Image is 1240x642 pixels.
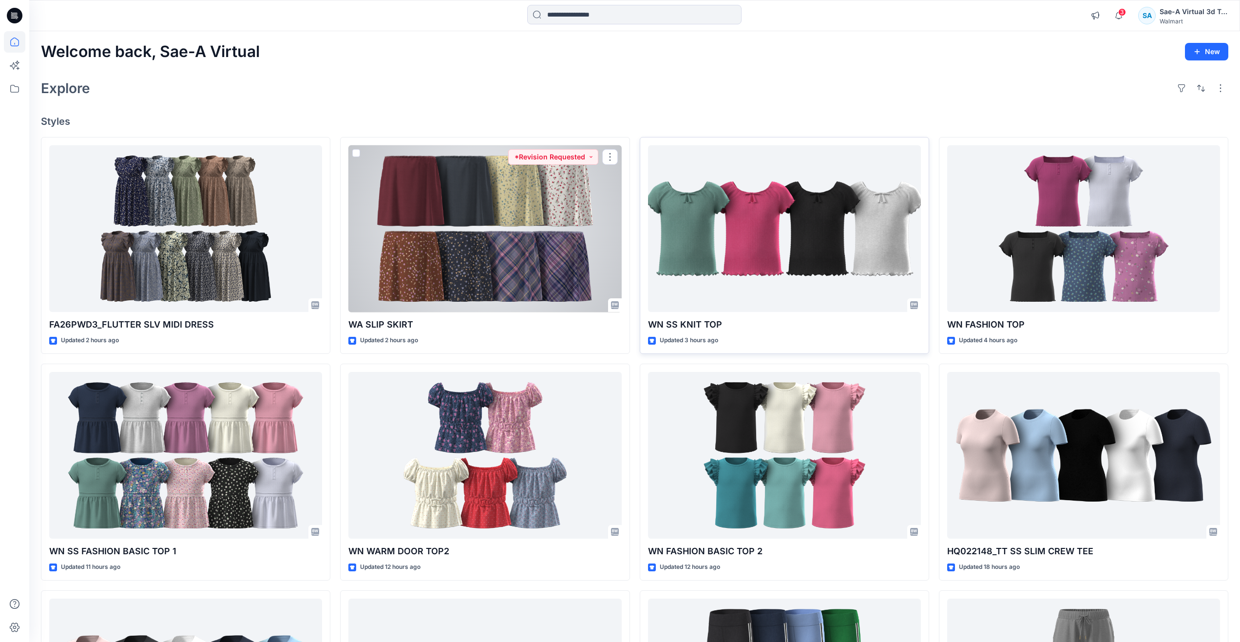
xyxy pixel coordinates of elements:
[49,545,322,558] p: WN SS FASHION BASIC TOP 1
[61,562,120,572] p: Updated 11 hours ago
[360,335,418,346] p: Updated 2 hours ago
[49,145,322,312] a: FA26PWD3_FLUTTER SLV MIDI DRESS
[348,318,621,331] p: WA SLIP SKIRT
[61,335,119,346] p: Updated 2 hours ago
[648,145,921,312] a: WN SS KNIT TOP
[648,545,921,558] p: WN FASHION BASIC TOP 2
[41,116,1228,127] h4: Styles
[1160,6,1228,18] div: Sae-A Virtual 3d Team
[49,318,322,331] p: FA26PWD3_FLUTTER SLV MIDI DRESS
[1138,7,1156,24] div: SA
[348,545,621,558] p: WN WARM DOOR TOP2
[348,372,621,539] a: WN WARM DOOR TOP2
[648,372,921,539] a: WN FASHION BASIC TOP 2
[947,545,1220,558] p: HQ022148_TT SS SLIM CREW TEE
[947,372,1220,539] a: HQ022148_TT SS SLIM CREW TEE
[41,43,260,61] h2: Welcome back, Sae-A Virtual
[947,318,1220,331] p: WN FASHION TOP
[1118,8,1126,16] span: 3
[1160,18,1228,25] div: Walmart
[947,145,1220,312] a: WN FASHION TOP
[648,318,921,331] p: WN SS KNIT TOP
[1185,43,1228,60] button: New
[660,562,720,572] p: Updated 12 hours ago
[959,562,1020,572] p: Updated 18 hours ago
[41,80,90,96] h2: Explore
[660,335,718,346] p: Updated 3 hours ago
[360,562,420,572] p: Updated 12 hours ago
[348,145,621,312] a: WA SLIP SKIRT
[49,372,322,539] a: WN SS FASHION BASIC TOP 1
[959,335,1017,346] p: Updated 4 hours ago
